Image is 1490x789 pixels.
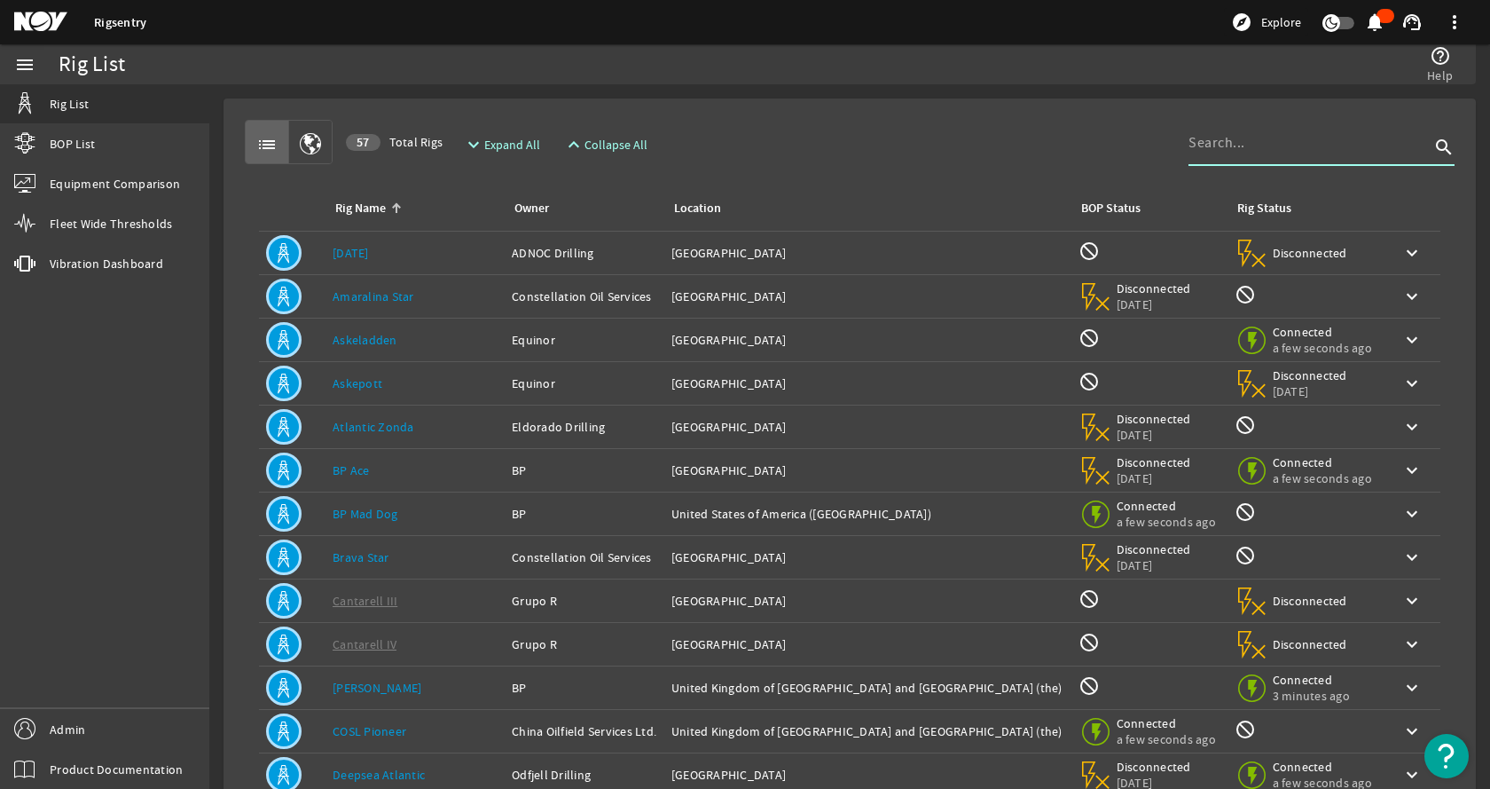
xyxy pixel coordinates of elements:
[256,134,278,155] mat-icon: list
[1117,498,1216,514] span: Connected
[1117,470,1192,486] span: [DATE]
[50,95,89,113] span: Rig List
[671,288,1064,305] div: [GEOGRAPHIC_DATA]
[94,14,146,31] a: Rigsentry
[671,679,1064,697] div: United Kingdom of [GEOGRAPHIC_DATA] and [GEOGRAPHIC_DATA] (the)
[512,766,657,784] div: Odfjell Drilling
[1401,634,1423,655] mat-icon: keyboard_arrow_down
[1078,327,1100,349] mat-icon: BOP Monitoring not available for this rig
[1273,454,1372,470] span: Connected
[1117,454,1192,470] span: Disconnected
[556,129,655,161] button: Collapse All
[346,133,443,151] span: Total Rigs
[1117,541,1192,557] span: Disconnected
[1401,677,1423,698] mat-icon: keyboard_arrow_down
[671,505,1064,523] div: United States of America ([GEOGRAPHIC_DATA])
[584,136,647,154] span: Collapse All
[671,462,1064,479] div: [GEOGRAPHIC_DATA]
[1401,12,1423,33] mat-icon: support_agent
[512,462,657,479] div: BP
[1401,242,1423,264] mat-icon: keyboard_arrow_down
[671,766,1064,784] div: [GEOGRAPHIC_DATA]
[1401,329,1423,351] mat-icon: keyboard_arrow_down
[512,288,657,305] div: Constellation Oil Services
[1235,501,1256,523] mat-icon: Rig Monitoring not available for this rig
[512,199,650,218] div: Owner
[333,680,421,696] a: [PERSON_NAME]
[1188,132,1430,154] input: Search...
[1364,12,1385,33] mat-icon: notifications
[671,592,1064,610] div: [GEOGRAPHIC_DATA]
[1433,1,1476,43] button: more_vert
[1231,12,1252,33] mat-icon: explore
[1117,280,1192,296] span: Disconnected
[1081,199,1141,218] div: BOP Status
[512,548,657,566] div: Constellation Oil Services
[333,288,414,304] a: Amaralina Star
[512,592,657,610] div: Grupo R
[512,679,657,697] div: BP
[514,199,549,218] div: Owner
[674,199,721,218] div: Location
[1273,367,1348,383] span: Disconnected
[50,175,180,193] span: Equipment Comparison
[671,244,1064,262] div: [GEOGRAPHIC_DATA]
[1401,503,1423,525] mat-icon: keyboard_arrow_down
[671,635,1064,653] div: [GEOGRAPHIC_DATA]
[1078,632,1100,653] mat-icon: BOP Monitoring not available for this rig
[671,548,1064,566] div: [GEOGRAPHIC_DATA]
[50,215,172,233] span: Fleet Wide Thresholds
[1078,371,1100,392] mat-icon: BOP Monitoring not available for this rig
[1401,460,1423,481] mat-icon: keyboard_arrow_down
[1273,383,1348,399] span: [DATE]
[346,134,380,151] div: 57
[671,722,1064,740] div: United Kingdom of [GEOGRAPHIC_DATA] and [GEOGRAPHIC_DATA] (the)
[512,244,657,262] div: ADNOC Drilling
[14,253,35,274] mat-icon: vibration
[50,255,163,272] span: Vibration Dashboard
[1237,199,1291,218] div: Rig Status
[59,56,125,74] div: Rig List
[1235,719,1256,740] mat-icon: Rig Monitoring not available for this rig
[512,722,657,740] div: China Oilfield Services Ltd.
[1117,514,1216,530] span: a few seconds ago
[1427,67,1453,84] span: Help
[512,418,657,436] div: Eldorado Drilling
[1273,688,1350,704] span: 3 minutes ago
[50,135,95,153] span: BOP List
[1235,414,1256,436] mat-icon: Rig Monitoring not available for this rig
[1224,8,1308,36] button: Explore
[333,636,396,652] a: Cantarell IV
[1117,731,1216,747] span: a few seconds ago
[333,593,397,609] a: Cantarell III
[333,245,369,261] a: [DATE]
[14,54,35,75] mat-icon: menu
[1273,636,1348,652] span: Disconnected
[1433,137,1455,158] i: search
[512,505,657,523] div: BP
[1078,675,1100,697] mat-icon: BOP Monitoring not available for this rig
[333,767,425,783] a: Deepsea Atlantic
[1273,593,1348,609] span: Disconnected
[1078,241,1100,262] mat-icon: BOP Monitoring not available for this rig
[1401,286,1423,307] mat-icon: keyboard_arrow_down
[333,506,398,522] a: BP Mad Dog
[1273,245,1348,261] span: Disconnected
[1401,764,1423,785] mat-icon: keyboard_arrow_down
[1401,721,1423,742] mat-icon: keyboard_arrow_down
[1273,470,1372,486] span: a few seconds ago
[333,332,397,348] a: Askeladden
[1235,284,1256,305] mat-icon: Rig Monitoring not available for this rig
[512,635,657,653] div: Grupo R
[335,199,386,218] div: Rig Name
[456,129,547,161] button: Expand All
[1117,427,1192,443] span: [DATE]
[512,331,657,349] div: Equinor
[1117,557,1192,573] span: [DATE]
[1424,734,1469,778] button: Open Resource Center
[1078,588,1100,610] mat-icon: BOP Monitoring not available for this rig
[333,462,370,478] a: BP Ace
[1117,296,1192,312] span: [DATE]
[563,134,577,155] mat-icon: expand_less
[1273,340,1372,356] span: a few seconds ago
